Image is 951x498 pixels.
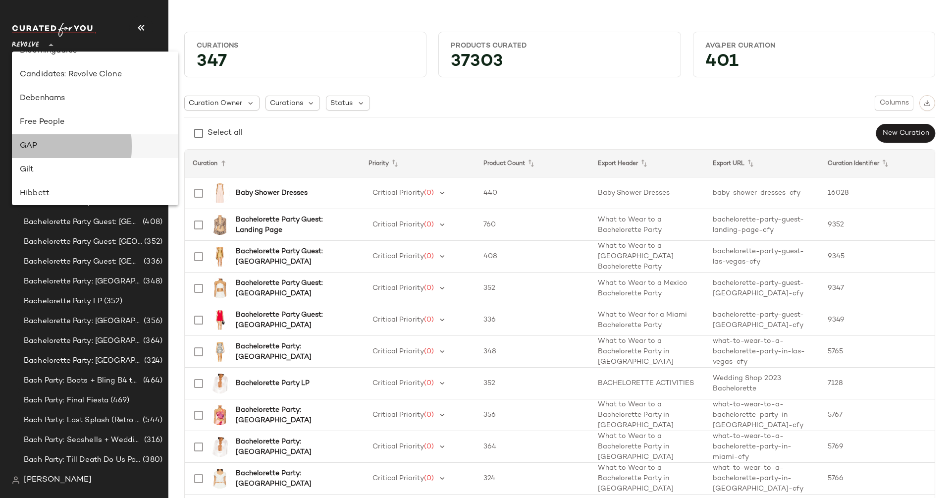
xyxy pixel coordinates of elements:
td: 5767 [820,399,935,431]
span: (336) [142,256,162,268]
span: Critical Priority [372,189,424,197]
td: 324 [475,463,590,495]
span: (469) [108,395,129,406]
div: Avg.per Curation [705,41,923,51]
b: Baby Shower Dresses [236,188,308,198]
span: (352) [142,236,162,248]
img: SDYS-WS194_V1.jpg [210,405,230,425]
td: 9349 [820,304,935,336]
div: Hibbett [20,188,170,200]
img: MELR-WD1125_V1.jpg [210,247,230,267]
div: Products Curated [451,41,668,51]
span: Status [330,98,353,109]
td: 16028 [820,177,935,209]
b: Bachelorette Party: [GEOGRAPHIC_DATA] [236,468,348,489]
span: Critical Priority [372,380,424,387]
img: INDA-WS536_V1.jpg [210,215,230,235]
span: (0) [424,189,434,197]
td: 440 [475,177,590,209]
td: bachelorette-party-guest-landing-page-cfy [705,209,820,241]
img: svg%3e [924,100,931,107]
span: Critical Priority [372,284,424,292]
th: Export URL [705,150,820,177]
img: LSPA-WS51_V1.jpg [210,437,230,457]
span: (324) [142,355,162,367]
b: Bachelorette Party Guest: [GEOGRAPHIC_DATA] [236,310,348,331]
th: Priority [361,150,475,177]
td: bachelorette-party-guest-[GEOGRAPHIC_DATA]-cfy [705,273,820,304]
td: 760 [475,209,590,241]
td: BACHELORETTE ACTIVITIES [590,368,705,399]
td: What to Wear to a Bachelorette Party in [GEOGRAPHIC_DATA] [590,463,705,495]
button: Columns [875,96,913,111]
td: Wedding Shop 2023 Bachelorette [705,368,820,399]
img: PGEO-WD37_V1.jpg [210,342,230,362]
b: Bachelorette Party Guest: [GEOGRAPHIC_DATA] [236,278,348,299]
span: (0) [424,284,434,292]
img: ROWR-WD14_V1.jpg [210,310,230,330]
td: what-to-wear-to-a-bachelorette-party-in-[GEOGRAPHIC_DATA]-cfy [705,463,820,495]
div: 401 [697,55,931,73]
span: [PERSON_NAME] [24,474,92,486]
td: 7128 [820,368,935,399]
th: Curation Identifier [820,150,935,177]
span: (348) [141,276,162,287]
th: Export Header [590,150,705,177]
div: Select all [208,127,243,139]
span: (0) [424,348,434,355]
td: what-to-wear-to-a-bachelorette-party-in-miami-cfy [705,431,820,463]
span: (316) [142,435,162,446]
div: 347 [189,55,422,73]
td: What to Wear to a [GEOGRAPHIC_DATA] Bachelorette Party [590,241,705,273]
div: Debenhams [20,93,170,105]
img: cfy_white_logo.C9jOOHJF.svg [12,23,96,37]
td: What to Wear to a Bachelorette Party [590,209,705,241]
span: (0) [424,475,434,482]
b: Bachelorette Party Guest: [GEOGRAPHIC_DATA] [236,246,348,267]
td: 336 [475,304,590,336]
td: what-to-wear-to-a-bachelorette-party-in-[GEOGRAPHIC_DATA]-cfy [705,399,820,431]
span: (544) [141,415,162,426]
img: LOVF-WD4477_V1.jpg [210,183,230,203]
b: Bachelorette Party LP [236,378,310,388]
td: baby-shower-dresses-cfy [705,177,820,209]
span: (364) [141,335,162,347]
span: Critical Priority [372,411,424,419]
span: (0) [424,253,434,260]
td: What to Wear to a Bachelorette Party in [GEOGRAPHIC_DATA] [590,399,705,431]
div: Gilt [20,164,170,176]
span: Bachelorette Party Guest: [GEOGRAPHIC_DATA] [24,256,142,268]
span: Bachelorette Party: [GEOGRAPHIC_DATA] [24,335,141,347]
img: WAIR-WS31_V1.jpg [210,278,230,298]
span: Critical Priority [372,221,424,228]
span: (464) [141,375,162,387]
td: 9347 [820,273,935,304]
span: (0) [424,221,434,228]
span: Bachelorette Party Guest: [GEOGRAPHIC_DATA] [24,236,142,248]
div: 37303 [443,55,676,73]
span: (352) [102,296,122,307]
span: Revolve [12,34,39,52]
td: 408 [475,241,590,273]
td: 352 [475,273,590,304]
span: (408) [141,217,162,228]
span: Columns [879,99,909,107]
img: svg%3e [12,476,20,484]
span: Curations [270,98,303,109]
span: Bachelorette Party Guest: [GEOGRAPHIC_DATA] [24,217,141,228]
td: 356 [475,399,590,431]
th: Curation [185,150,361,177]
button: New Curation [876,124,935,143]
td: What to Wear for a Miami Bachelorette Party [590,304,705,336]
span: (0) [424,380,434,387]
td: Baby Shower Dresses [590,177,705,209]
span: Critical Priority [372,253,424,260]
td: what-to-wear-to-a-bachelorette-party-in-las-vegas-cfy [705,336,820,368]
div: Curations [197,41,414,51]
span: (0) [424,443,434,450]
div: undefined-list [12,52,178,205]
td: 5766 [820,463,935,495]
span: Critical Priority [372,348,424,355]
span: New Curation [882,129,929,137]
td: 9345 [820,241,935,273]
